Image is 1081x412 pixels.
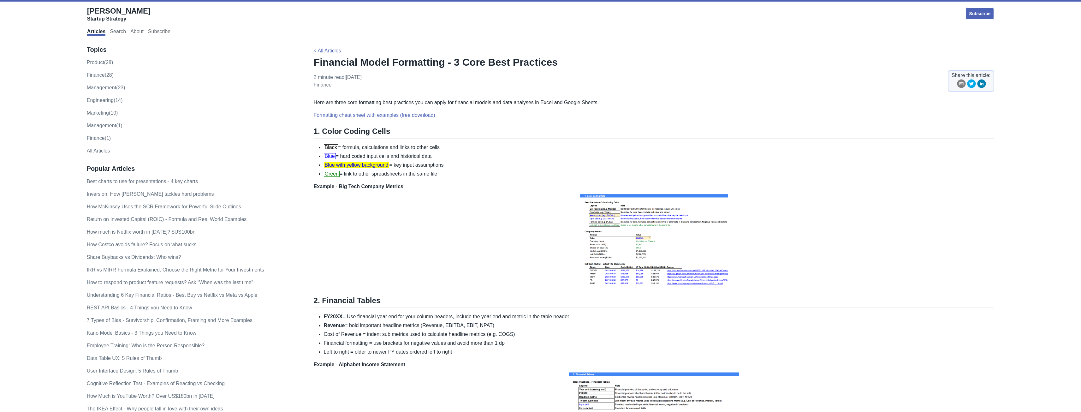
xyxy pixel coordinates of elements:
[87,343,205,348] a: Employee Training: Who is the Person Responsible?
[314,82,332,87] a: finance
[87,318,252,323] a: 7 Types of Bias - Survivorship, Confirmation, Framing and More Examples
[87,204,241,209] a: How McKinsey Uses the SCR Framework for Powerful Slide Outlines
[87,217,247,222] a: Return on Invested Capital (ROIC) - Formula and Real World Examples
[87,60,113,65] a: product(28)
[967,79,976,90] button: twitter
[87,191,214,197] a: Inversion: How [PERSON_NAME] tackles hard problems
[314,56,995,69] h1: Financial Model Formatting - 3 Core Best Practices
[130,29,144,36] a: About
[87,16,151,22] div: Startup Strategy
[87,355,162,361] a: Data Table UX: 5 Rules of Thumb
[87,242,197,247] a: How Costco avoids failure? Focus on what sucks
[314,127,995,139] h2: 1. Color Coding Cells
[314,296,995,308] h2: 2. Financial Tables
[324,170,995,178] li: = link to other spreadsheets in the same file
[87,229,196,235] a: How much is Netflix worth in [DATE]? $US100bn
[952,72,991,79] span: Share this article:
[324,144,995,151] li: = formula, calculations and links to other cells
[324,322,995,329] li: = bold important headline metrics (Revenue, EBITDA, EBIT, NPAT)
[87,292,258,298] a: Understanding 6 Key Financial Ratios - Best Buy vs Netflix vs Meta vs Apple
[87,179,198,184] a: Best charts to use for presentations - 4 key charts
[87,98,123,103] a: engineering(14)
[324,162,389,168] span: Blue with yellow background
[87,46,300,54] h3: Topics
[324,339,995,347] li: Financial formatting = use brackets for negative values and avoid more than 1 dp
[87,381,225,386] a: Cognitive Reflection Test - Examples of Reacting vs Checking
[324,323,345,328] strong: Revenue
[87,135,111,141] a: Finance(1)
[87,368,178,373] a: User Interface Design: 5 Rules of Thumb
[324,171,340,177] span: Green
[324,144,338,150] span: Black
[578,190,730,288] img: COLORCODE
[87,29,106,36] a: Articles
[87,148,110,153] a: All Articles
[324,331,995,338] li: Cost of Revenue = indent sub metrics used to calculate headline metrics (e.g. COGS)
[965,7,995,20] a: Subscribe
[87,406,223,411] a: The IKEA Effect - Why people fall in love with their own ideas
[87,7,151,15] span: [PERSON_NAME]
[314,184,403,189] strong: Example - Big Tech Company Metrics
[324,348,995,356] li: Left to right = older to newer FY dates ordered left to right
[148,29,170,36] a: Subscribe
[87,123,122,128] a: Management(1)
[87,393,215,399] a: How Much is YouTube Worth? Over US$180bn in [DATE]
[87,165,300,173] h3: Popular Articles
[977,79,986,90] button: linkedin
[324,161,995,169] li: = key input assumptions
[87,267,264,272] a: IRR vs MIRR Formula Explained: Choose the Right Metric for Your Investments
[87,330,196,336] a: Kano Model Basics - 3 Things you Need to Know
[324,313,995,320] li: = Use financial year end for your column headers, include the year end and metric in the table he...
[110,29,126,36] a: Search
[87,72,114,78] a: finance(28)
[314,74,362,89] p: 2 minute read | [DATE]
[314,112,435,118] a: Formatting cheat sheet with examples (free download)
[87,6,151,22] a: [PERSON_NAME]Startup Strategy
[957,79,966,90] button: email
[314,48,341,53] a: < All Articles
[87,305,192,310] a: REST API Basics - 4 Things you Need to Know
[87,280,253,285] a: How to respond to product feature requests? Ask “When was the last time”
[87,110,118,116] a: marketing(10)
[324,314,343,319] strong: FY20XX
[324,152,995,160] li: = hard coded input cells and historical data
[314,99,995,106] p: Here are three core formatting best practices you can apply for financial models and data analyse...
[314,362,405,367] strong: Example - Alphabet Income Statement
[324,153,336,159] span: Blue
[87,85,125,90] a: management(23)
[87,254,181,260] a: Share Buybacks vs Dividends: Who wins?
